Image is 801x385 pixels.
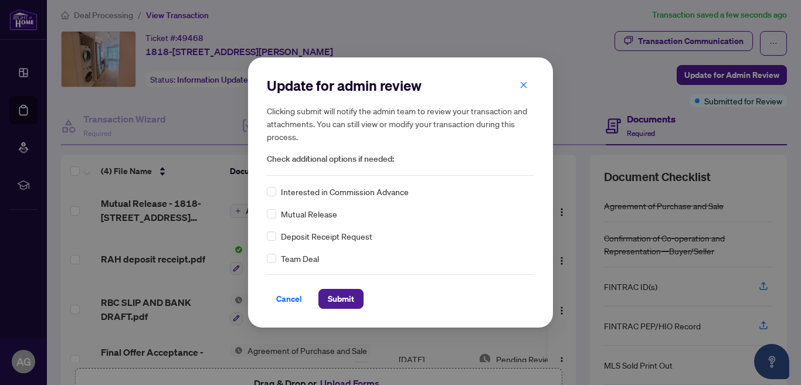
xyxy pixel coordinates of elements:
[267,76,534,95] h2: Update for admin review
[281,252,319,265] span: Team Deal
[281,230,372,243] span: Deposit Receipt Request
[276,289,302,308] span: Cancel
[281,185,409,198] span: Interested in Commission Advance
[318,289,364,309] button: Submit
[328,289,354,308] span: Submit
[281,207,337,220] span: Mutual Release
[267,289,311,309] button: Cancel
[267,152,534,166] span: Check additional options if needed:
[267,104,534,143] h5: Clicking submit will notify the admin team to review your transaction and attachments. You can st...
[520,81,528,89] span: close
